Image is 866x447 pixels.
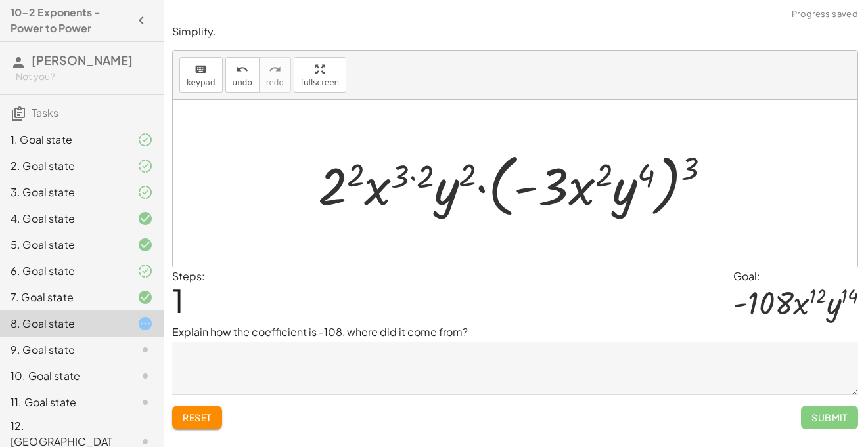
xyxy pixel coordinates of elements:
[11,211,116,226] div: 4. Goal state
[301,78,339,87] span: fullscreen
[172,24,858,39] p: Simplify.
[11,184,116,200] div: 3. Goal state
[11,158,116,174] div: 2. Goal state
[137,368,153,384] i: Task not started.
[259,57,291,93] button: redoredo
[172,269,205,283] label: Steps:
[137,158,153,174] i: Task finished and part of it marked as correct.
[137,316,153,331] i: Task started.
[266,78,284,87] span: redo
[11,289,116,305] div: 7. Goal state
[236,62,248,77] i: undo
[172,280,184,320] span: 1
[137,289,153,305] i: Task finished and correct.
[233,78,252,87] span: undo
[225,57,260,93] button: undoundo
[183,412,212,423] span: Reset
[32,53,133,68] span: [PERSON_NAME]
[11,368,116,384] div: 10. Goal state
[32,106,58,119] span: Tasks
[11,132,116,148] div: 1. Goal state
[11,5,129,36] h4: 10-2 Exponents - Power to Power
[172,324,858,340] p: Explain how the coefficient is -108, where did it come from?
[137,394,153,410] i: Task not started.
[733,268,858,284] div: Goal:
[11,394,116,410] div: 11. Goal state
[194,62,207,77] i: keyboard
[11,263,116,279] div: 6. Goal state
[137,132,153,148] i: Task finished and part of it marked as correct.
[792,8,858,21] span: Progress saved
[137,211,153,226] i: Task finished and correct.
[137,263,153,279] i: Task finished and part of it marked as correct.
[269,62,281,77] i: redo
[11,342,116,358] div: 9. Goal state
[294,57,346,93] button: fullscreen
[137,184,153,200] i: Task finished and part of it marked as correct.
[179,57,223,93] button: keyboardkeypad
[172,406,222,429] button: Reset
[137,342,153,358] i: Task not started.
[137,237,153,253] i: Task finished and correct.
[187,78,216,87] span: keypad
[16,70,153,83] div: Not you?
[11,316,116,331] div: 8. Goal state
[11,237,116,253] div: 5. Goal state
